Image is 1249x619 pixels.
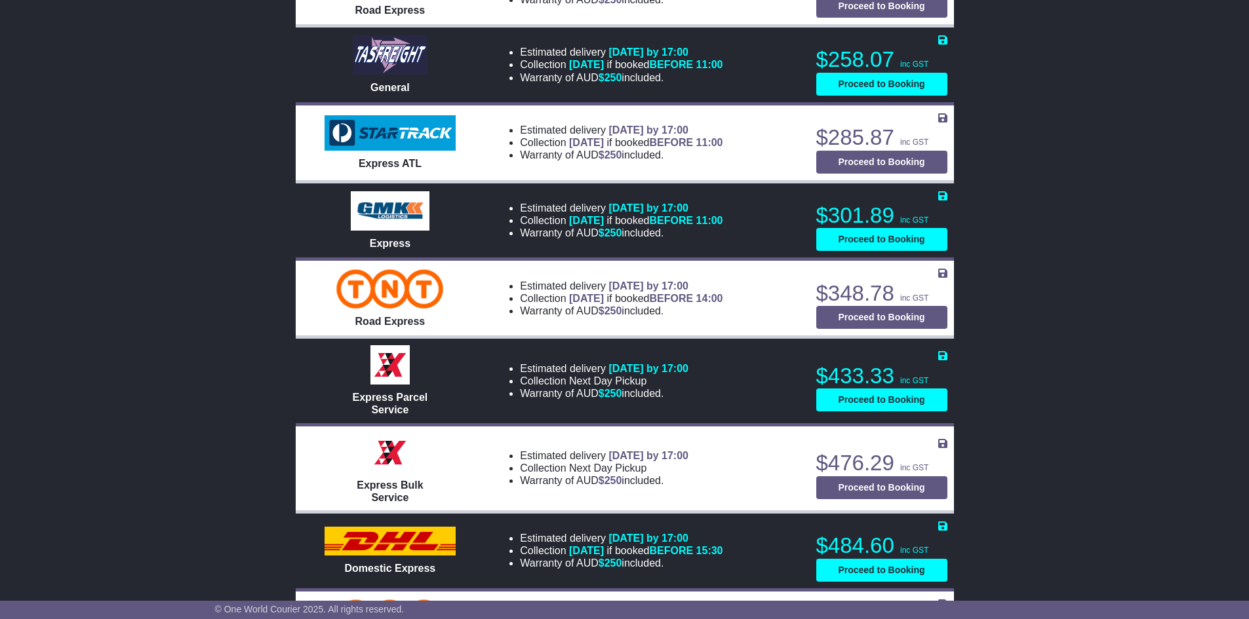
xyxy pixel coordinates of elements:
span: Express Parcel Service [353,392,428,415]
li: Collection [520,462,688,474]
span: BEFORE [649,137,693,148]
span: [DATE] [569,545,604,556]
span: [DATE] by 17:00 [608,280,688,291]
span: 250 [605,388,622,399]
span: $ [599,557,622,569]
span: Express [370,238,410,249]
span: if booked [569,293,723,304]
span: Next Day Pickup [569,462,646,474]
span: inc GST [900,293,928,303]
p: $285.87 [816,124,947,151]
span: © One World Courier 2025. All rights reserved. [215,604,405,614]
span: inc GST [900,60,928,69]
span: BEFORE [649,59,693,70]
p: $433.33 [816,363,947,389]
p: $348.78 [816,280,947,307]
li: Estimated delivery [520,280,723,292]
span: [DATE] by 17:00 [608,47,688,58]
span: inc GST [900,138,928,147]
span: [DATE] [569,293,604,304]
span: [DATE] by 17:00 [608,202,688,214]
li: Warranty of AUD included. [520,149,723,161]
span: BEFORE [649,545,693,556]
span: [DATE] by 17:00 [608,450,688,461]
button: Proceed to Booking [816,559,947,582]
button: Proceed to Booking [816,306,947,329]
span: [DATE] [569,59,604,70]
span: [DATE] by 17:00 [608,533,688,544]
span: if booked [569,59,723,70]
span: BEFORE [649,293,693,304]
span: Express ATL [359,158,422,169]
span: 250 [605,149,622,160]
span: $ [599,72,622,83]
li: Warranty of AUD included. [520,71,723,84]
span: [DATE] by 17:00 [608,124,688,136]
span: [DATE] by 17:00 [608,363,688,374]
span: 250 [605,305,622,316]
img: Border Express: Express Parcel Service [370,345,410,385]
button: Proceed to Booking [816,151,947,174]
li: Warranty of AUD included. [520,387,688,400]
button: Proceed to Booking [816,388,947,411]
button: Proceed to Booking [816,476,947,499]
span: [DATE] [569,137,604,148]
span: inc GST [900,376,928,385]
img: GMK Logistics: Express [351,191,429,231]
span: 250 [605,72,622,83]
li: Warranty of AUD included. [520,305,723,317]
span: if booked [569,137,723,148]
li: Estimated delivery [520,202,723,214]
li: Collection [520,58,723,71]
span: inc GST [900,546,928,555]
span: if booked [569,215,723,226]
span: 14:00 [696,293,723,304]
img: StarTrack: Express ATL [325,115,456,151]
span: Road Express [355,5,426,16]
li: Estimated delivery [520,362,688,375]
span: Express Bulk Service [357,479,423,503]
li: Estimated delivery [520,532,723,544]
li: Estimated delivery [520,449,688,462]
span: inc GST [900,216,928,225]
li: Warranty of AUD included. [520,557,723,569]
li: Collection [520,544,723,557]
span: Next Day Pickup [569,375,646,386]
p: $484.60 [816,533,947,559]
span: 11:00 [696,59,723,70]
span: $ [599,149,622,160]
span: inc GST [900,463,928,472]
li: Collection [520,375,688,387]
button: Proceed to Booking [816,73,947,96]
span: [DATE] [569,215,604,226]
img: DHL: Domestic Express [325,527,456,555]
span: Domestic Express [345,563,436,574]
p: $476.29 [816,450,947,476]
span: 250 [605,557,622,569]
span: 11:00 [696,215,723,226]
li: Estimated delivery [520,124,723,136]
img: Tasfreight: General [353,35,427,75]
li: Collection [520,136,723,149]
span: $ [599,305,622,316]
p: $258.07 [816,47,947,73]
li: Warranty of AUD included. [520,227,723,239]
span: 250 [605,227,622,238]
li: Estimated delivery [520,46,723,58]
img: TNT Domestic: Road Express [336,269,443,309]
span: $ [599,388,622,399]
span: General [370,82,410,93]
span: 15:30 [696,545,723,556]
span: $ [599,227,622,238]
img: Border Express: Express Bulk Service [370,433,410,472]
span: 11:00 [696,137,723,148]
span: BEFORE [649,215,693,226]
li: Warranty of AUD included. [520,474,688,487]
li: Collection [520,292,723,305]
li: Collection [520,214,723,227]
button: Proceed to Booking [816,228,947,251]
span: $ [599,475,622,486]
span: Road Express [355,316,426,327]
span: 250 [605,475,622,486]
p: $301.89 [816,202,947,229]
